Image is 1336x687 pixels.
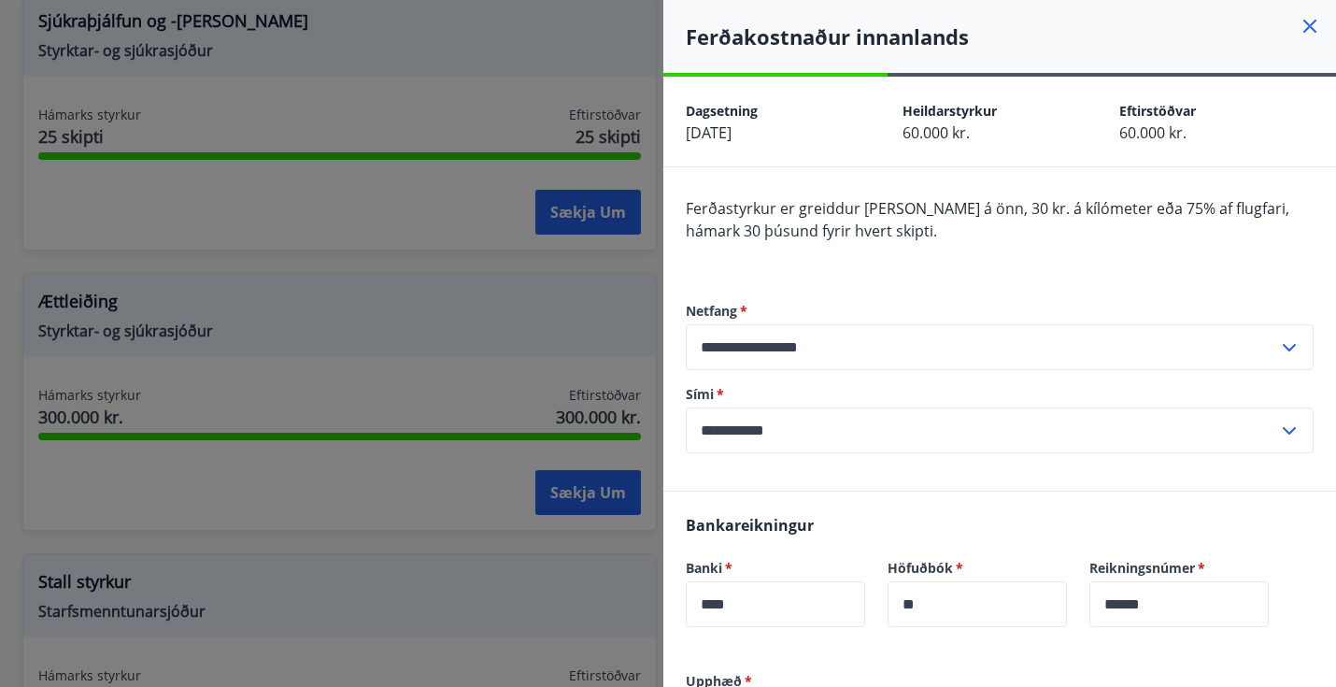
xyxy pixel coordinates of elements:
[686,559,865,578] label: Banki
[686,515,814,536] span: Bankareikningur
[903,102,997,120] span: Heildarstyrkur
[1089,559,1269,578] label: Reikningsnúmer
[1119,102,1196,120] span: Eftirstöðvar
[686,385,1314,404] label: Sími
[686,102,758,120] span: Dagsetning
[686,198,1289,241] span: Ferðastyrkur er greiddur [PERSON_NAME] á önn, 30 kr. á kílómeter eða 75% af flugfari, hámark 30 þ...
[1119,122,1187,143] span: 60.000 kr.
[686,302,1314,321] label: Netfang
[888,559,1067,578] label: Höfuðbók
[903,122,970,143] span: 60.000 kr.
[686,22,1336,50] h4: Ferðakostnaður innanlands
[686,122,732,143] span: [DATE]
